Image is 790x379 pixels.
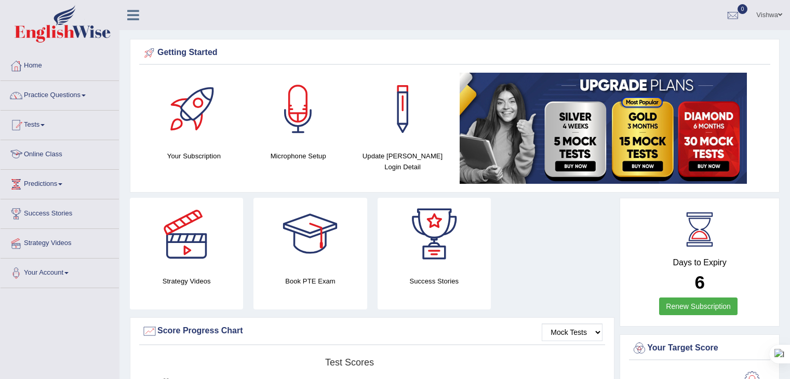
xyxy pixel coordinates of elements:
h4: Update [PERSON_NAME] Login Detail [356,151,450,172]
a: Renew Subscription [659,297,738,315]
tspan: Test scores [325,357,374,368]
a: Home [1,51,119,77]
h4: Days to Expiry [632,258,768,267]
a: Practice Questions [1,81,119,107]
div: Score Progress Chart [142,323,602,339]
h4: Your Subscription [147,151,241,161]
a: Your Account [1,259,119,285]
div: Getting Started [142,45,768,61]
h4: Microphone Setup [251,151,345,161]
h4: Strategy Videos [130,276,243,287]
a: Success Stories [1,199,119,225]
a: Predictions [1,170,119,196]
a: Online Class [1,140,119,166]
div: Your Target Score [632,341,768,356]
h4: Success Stories [378,276,491,287]
b: 6 [694,272,704,292]
a: Tests [1,111,119,137]
img: small5.jpg [460,73,747,184]
span: 0 [738,4,748,14]
a: Strategy Videos [1,229,119,255]
h4: Book PTE Exam [253,276,367,287]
